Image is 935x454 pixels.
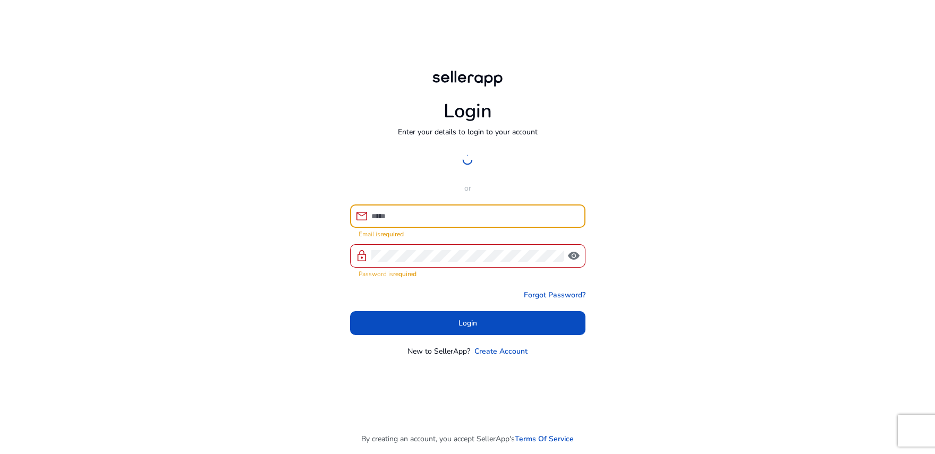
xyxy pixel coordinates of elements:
[380,230,404,238] strong: required
[524,289,585,301] a: Forgot Password?
[567,250,580,262] span: visibility
[398,126,538,138] p: Enter your details to login to your account
[359,228,577,239] mat-error: Email is
[515,433,574,444] a: Terms Of Service
[458,318,477,329] span: Login
[355,210,368,222] span: mail
[355,250,368,262] span: lock
[444,100,492,123] h1: Login
[350,183,585,194] p: or
[474,346,528,357] a: Create Account
[350,311,585,335] button: Login
[407,346,470,357] p: New to SellerApp?
[393,270,416,278] strong: required
[359,268,577,279] mat-error: Password is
